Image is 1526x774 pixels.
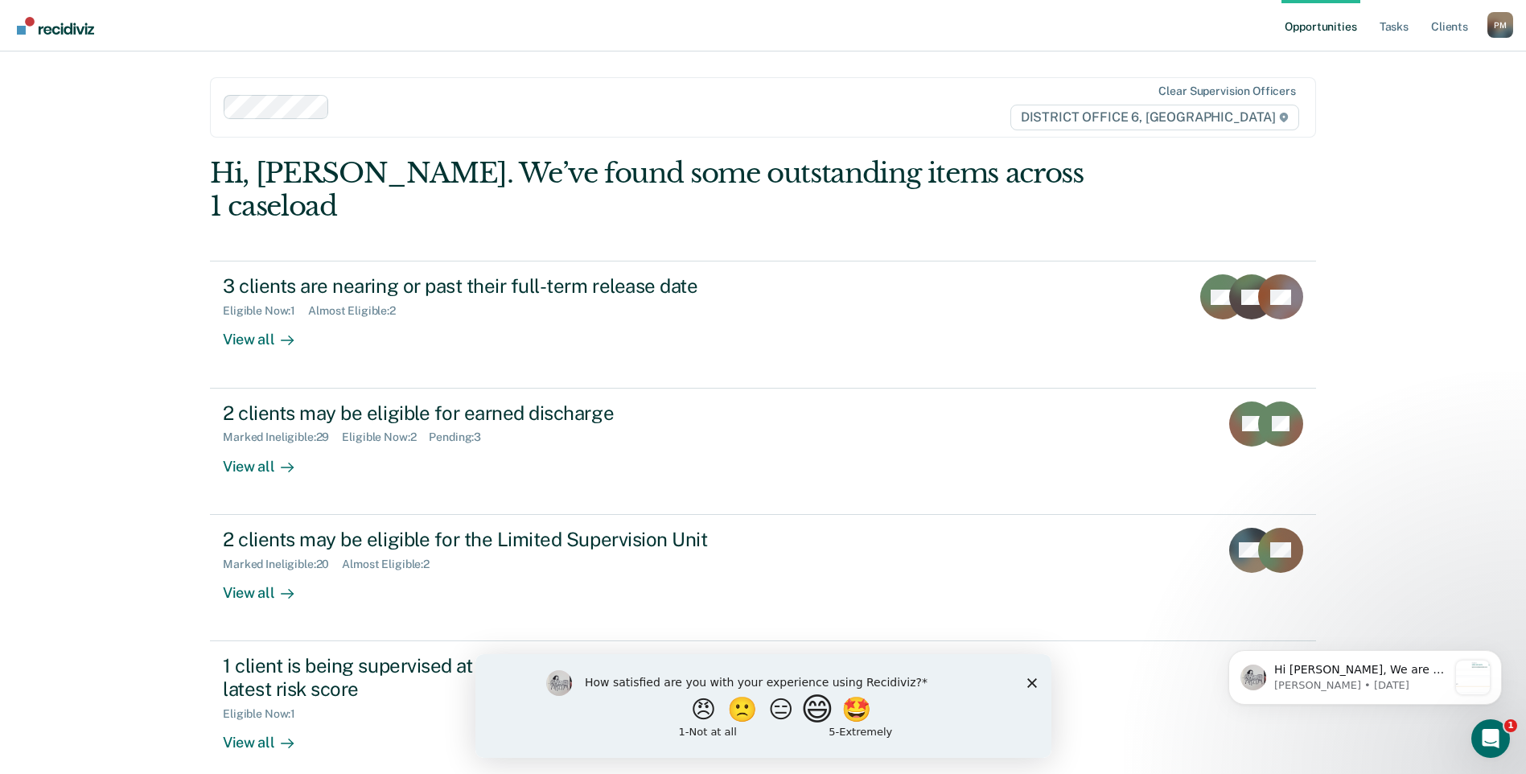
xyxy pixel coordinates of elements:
[475,654,1051,758] iframe: Survey by Kim from Recidiviz
[223,558,342,571] div: Marked Ineligible : 20
[1010,105,1299,130] span: DISTRICT OFFICE 6, [GEOGRAPHIC_DATA]
[1487,12,1513,38] div: P M
[223,654,788,701] div: 1 client is being supervised at a level that does not match their latest risk score
[1204,618,1526,731] iframe: Intercom notifications message
[223,707,308,721] div: Eligible Now : 1
[308,304,409,318] div: Almost Eligible : 2
[17,17,94,35] img: Recidiviz
[223,430,342,444] div: Marked Ineligible : 29
[223,570,313,602] div: View all
[342,558,442,571] div: Almost Eligible : 2
[223,720,313,751] div: View all
[1487,12,1513,38] button: Profile dropdown button
[342,430,429,444] div: Eligible Now : 2
[1158,84,1295,98] div: Clear supervision officers
[1504,719,1517,732] span: 1
[210,157,1095,223] div: Hi, [PERSON_NAME]. We’ve found some outstanding items across 1 caseload
[1471,719,1510,758] iframe: Intercom live chat
[223,318,313,349] div: View all
[429,430,494,444] div: Pending : 3
[210,515,1316,641] a: 2 clients may be eligible for the Limited Supervision UnitMarked Ineligible:20Almost Eligible:2Vi...
[223,528,788,551] div: 2 clients may be eligible for the Limited Supervision Unit
[223,274,788,298] div: 3 clients are nearing or past their full-term release date
[223,444,313,476] div: View all
[210,261,1316,388] a: 3 clients are nearing or past their full-term release dateEligible Now:1Almost Eligible:2View all
[223,304,308,318] div: Eligible Now : 1
[210,389,1316,515] a: 2 clients may be eligible for earned dischargeMarked Ineligible:29Eligible Now:2Pending:3View all
[223,401,788,425] div: 2 clients may be eligible for earned discharge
